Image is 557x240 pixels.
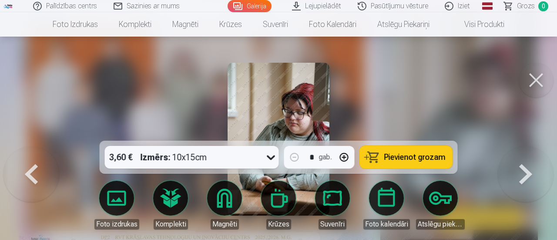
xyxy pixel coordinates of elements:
[266,219,291,230] div: Krūzes
[252,12,299,37] a: Suvenīri
[141,151,171,163] strong: Izmērs :
[108,12,162,37] a: Komplekti
[367,12,440,37] a: Atslēgu piekariņi
[416,181,465,230] a: Atslēgu piekariņi
[141,146,207,169] div: 10x15cm
[105,146,137,169] div: 3,60 €
[538,1,548,11] span: 0
[308,181,357,230] a: Suvenīri
[254,181,303,230] a: Krūzes
[362,181,411,230] a: Foto kalendāri
[517,1,535,11] span: Grozs
[3,3,13,9] img: /fa1
[363,219,410,230] div: Foto kalendāri
[384,153,446,161] span: Pievienot grozam
[94,219,139,230] div: Foto izdrukas
[42,12,108,37] a: Foto izdrukas
[211,219,239,230] div: Magnēti
[209,12,252,37] a: Krūzes
[154,219,188,230] div: Komplekti
[92,181,141,230] a: Foto izdrukas
[319,152,332,162] div: gab.
[360,146,453,169] button: Pievienot grozam
[200,181,249,230] a: Magnēti
[299,12,367,37] a: Foto kalendāri
[162,12,209,37] a: Magnēti
[319,219,346,230] div: Suvenīri
[416,219,465,230] div: Atslēgu piekariņi
[440,12,515,37] a: Visi produkti
[146,181,195,230] a: Komplekti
